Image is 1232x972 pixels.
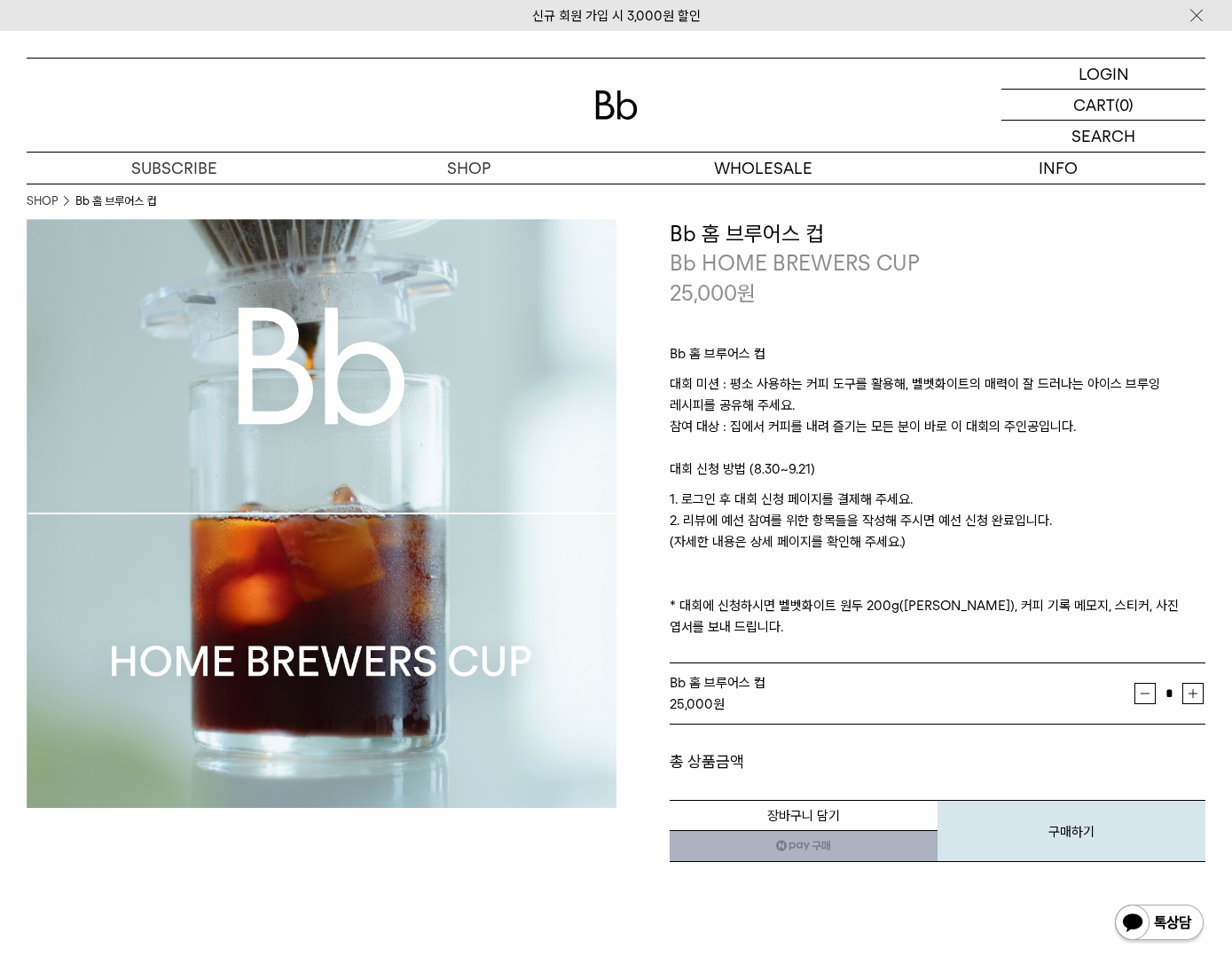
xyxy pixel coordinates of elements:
p: (0) [1115,90,1134,120]
a: SHOP [321,153,616,184]
a: SUBSCRIBE [27,153,321,184]
a: SHOP [27,192,58,210]
button: 구매하기 [938,800,1205,862]
p: WHOLESALE [616,153,911,184]
div: 원 [670,694,1135,715]
a: 새창 [670,830,938,862]
h3: Bb 홈 브루어스 컵 [670,219,1206,249]
span: 원 [737,280,756,306]
img: Bb 홈 브루어스 컵 [27,219,616,809]
p: LOGIN [1079,59,1129,89]
img: 로고 [595,90,638,120]
p: 대회 신청 방법 (8.30~9.21) [670,459,1206,489]
button: 장바구니 담기 [670,800,938,831]
p: SEARCH [1071,121,1135,152]
p: Bb 홈 브루어스 컵 [670,343,1206,373]
strong: 25,000 [670,696,713,712]
p: Bb HOME BREWERS CUP [670,248,1206,278]
span: Bb 홈 브루어스 컵 [670,675,765,691]
button: 감소 [1134,683,1156,704]
img: 카카오톡 채널 1:1 채팅 버튼 [1113,903,1205,945]
p: 25,000 [670,278,756,309]
button: 증가 [1182,683,1204,704]
dt: 총 상품금액 [670,751,938,772]
p: CART [1073,90,1115,120]
a: CART (0) [1001,90,1205,121]
a: 신규 회원 가입 시 3,000원 할인 [532,8,701,24]
p: 1. 로그인 후 대회 신청 페이지를 결제해 주세요. 2. 리뷰에 예선 참여를 위한 항목들을 작성해 주시면 예선 신청 완료입니다. (자세한 내용은 상세 페이지를 확인해 주세요.... [670,489,1206,638]
li: Bb 홈 브루어스 컵 [75,192,156,210]
p: INFO [911,153,1205,184]
p: 대회 미션 : 평소 사용하는 커피 도구를 활용해, 벨벳화이트의 매력이 잘 드러나는 아이스 브루잉 레시피를 공유해 주세요. 참여 대상 : 집에서 커피를 내려 즐기는 모든 분이 ... [670,373,1206,459]
a: LOGIN [1001,59,1205,90]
